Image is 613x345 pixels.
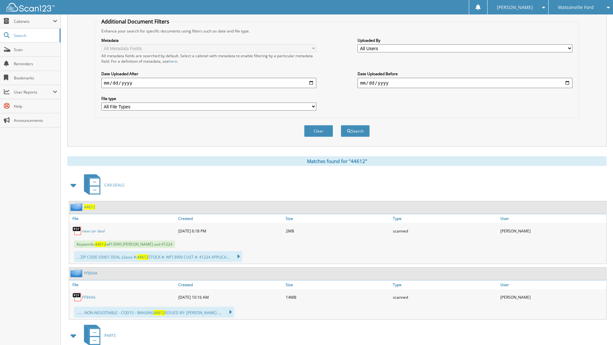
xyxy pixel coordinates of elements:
label: File type [101,96,316,101]
span: Reminders [14,61,57,67]
div: [DATE] 6:18 PM [177,224,284,237]
div: scanned [391,224,499,237]
a: User [499,280,606,289]
div: Enhance your search for specific documents using filters such as date and file type. [98,28,576,34]
span: Keywords: wf13990 [PERSON_NAME] usd 41224 [74,241,175,248]
div: 2MB [284,224,392,237]
button: Clear [304,125,333,137]
a: here [169,59,177,64]
img: PDF.png [72,226,82,236]
a: Type [391,280,499,289]
span: Search [14,33,56,38]
span: CAR DEALS [104,182,125,188]
span: 44612 [137,254,148,260]
div: [PERSON_NAME] [499,224,606,237]
a: PF894A [84,270,98,276]
a: Type [391,214,499,223]
iframe: Chat Widget [581,314,613,345]
span: Watsonville Ford [558,5,594,9]
a: Created [177,214,284,223]
a: Size [284,280,392,289]
legend: Additional Document Filters [98,18,172,25]
a: Created [177,280,284,289]
div: [PERSON_NAME] [499,291,606,304]
img: PDF.png [72,292,82,302]
a: File [69,280,177,289]
a: 44612 [84,204,95,210]
span: Scan [14,47,57,52]
img: scan123-logo-white.svg [6,3,55,12]
div: ... ZIP CODE 93901 DEAL s2asis #: STOCK #: WF13990 CUST #: 41224 APPLICA... [74,251,242,262]
input: start [101,78,316,88]
a: new car deal [82,228,105,234]
a: User [499,214,606,223]
button: Search [341,125,370,137]
div: 14MB [284,291,392,304]
label: Uploaded By [358,38,572,43]
label: Date Uploaded After [101,71,316,77]
label: Metadata [101,38,316,43]
img: folder2.png [70,269,84,277]
input: end [358,78,572,88]
div: All metadata fields are searched by default. Select a cabinet with metadata to enable filtering b... [101,53,316,64]
div: scanned [391,291,499,304]
span: Cabinets [14,19,53,24]
span: 44612 [95,241,106,247]
a: File [69,214,177,223]
span: PARTS [104,333,116,338]
div: ..... . NON-NEGOTIABLE - COD1S - IMAGING ISSUED BY: [PERSON_NAME] .... [74,307,234,318]
label: Date Uploaded Before [358,71,572,77]
span: [PERSON_NAME] [497,5,533,9]
span: Announcements [14,118,57,123]
span: Bookmarks [14,75,57,81]
a: Size [284,214,392,223]
span: Help [14,104,57,109]
span: User Reports [14,89,53,95]
span: 44612 [154,310,165,315]
a: PF894A [82,295,96,300]
a: CAR DEALS [80,172,125,198]
div: [DATE] 10:16 AM [177,291,284,304]
img: folder2.png [70,203,84,211]
div: Matches found for "44612" [67,156,607,166]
